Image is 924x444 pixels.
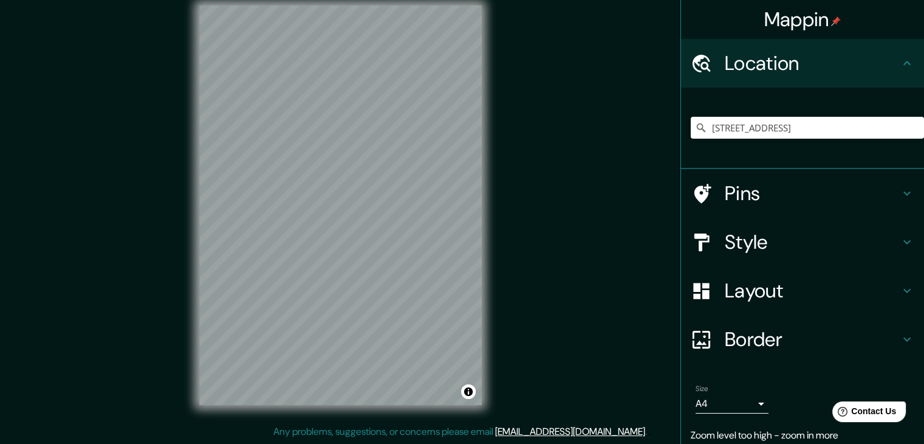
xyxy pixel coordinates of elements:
h4: Layout [725,279,900,303]
label: Size [696,384,708,394]
div: A4 [696,394,768,414]
a: [EMAIL_ADDRESS][DOMAIN_NAME] [495,425,645,438]
h4: Border [725,327,900,352]
div: Style [681,218,924,266]
canvas: Map [199,5,482,405]
input: Pick your city or area [691,117,924,139]
iframe: Help widget launcher [816,397,911,431]
div: Pins [681,169,924,218]
button: Toggle attribution [461,384,476,399]
p: Any problems, suggestions, or concerns please email . [273,425,647,439]
h4: Style [725,230,900,254]
div: Layout [681,266,924,315]
div: Location [681,39,924,88]
div: . [647,425,649,439]
div: . [649,425,651,439]
h4: Location [725,51,900,75]
img: pin-icon.png [831,16,841,26]
div: Border [681,315,924,364]
p: Zoom level too high - zoom in more [691,428,914,443]
h4: Pins [725,181,900,206]
h4: Mappin [764,7,841,32]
